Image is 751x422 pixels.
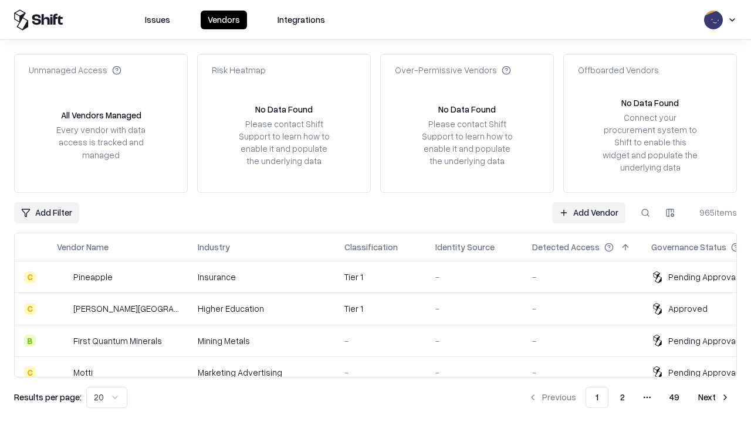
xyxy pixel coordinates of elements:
[24,271,36,283] div: C
[521,387,737,408] nav: pagination
[344,241,398,253] div: Classification
[660,387,689,408] button: 49
[57,241,109,253] div: Vendor Name
[73,302,179,315] div: [PERSON_NAME][GEOGRAPHIC_DATA]
[601,111,699,173] div: Connect your procurement system to Shift to enable this widget and populate the underlying data
[621,97,679,109] div: No Data Found
[57,366,69,378] img: Motti
[435,335,513,347] div: -
[24,303,36,315] div: C
[344,302,417,315] div: Tier 1
[29,64,121,76] div: Unmanaged Access
[344,271,417,283] div: Tier 1
[57,335,69,346] img: First Quantum Minerals
[198,271,326,283] div: Insurance
[438,103,496,115] div: No Data Found
[435,302,513,315] div: -
[532,335,632,347] div: -
[668,271,738,283] div: Pending Approval
[532,271,632,283] div: -
[395,64,511,76] div: Over-Permissive Vendors
[651,241,726,253] div: Governance Status
[270,11,332,29] button: Integrations
[668,302,708,315] div: Approved
[212,64,266,76] div: Risk Heatmap
[532,302,632,315] div: -
[344,335,417,347] div: -
[418,118,516,168] div: Please contact Shift Support to learn how to enable it and populate the underlying data
[73,366,93,379] div: Motti
[73,271,113,283] div: Pineapple
[691,387,737,408] button: Next
[690,206,737,219] div: 965 items
[14,391,82,403] p: Results per page:
[578,64,659,76] div: Offboarded Vendors
[435,366,513,379] div: -
[138,11,177,29] button: Issues
[586,387,608,408] button: 1
[198,241,230,253] div: Industry
[668,335,738,347] div: Pending Approval
[198,302,326,315] div: Higher Education
[57,271,69,283] img: Pineapple
[201,11,247,29] button: Vendors
[552,202,625,223] a: Add Vendor
[61,109,141,121] div: All Vendors Managed
[532,241,600,253] div: Detected Access
[57,303,69,315] img: Reichman University
[198,335,326,347] div: Mining Metals
[255,103,313,115] div: No Data Found
[14,202,79,223] button: Add Filter
[235,118,333,168] div: Please contact Shift Support to learn how to enable it and populate the underlying data
[198,366,326,379] div: Marketing Advertising
[52,124,150,161] div: Every vendor with data access is tracked and managed
[435,241,495,253] div: Identity Source
[24,366,36,378] div: C
[73,335,162,347] div: First Quantum Minerals
[668,366,738,379] div: Pending Approval
[24,335,36,346] div: B
[435,271,513,283] div: -
[532,366,632,379] div: -
[611,387,634,408] button: 2
[344,366,417,379] div: -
